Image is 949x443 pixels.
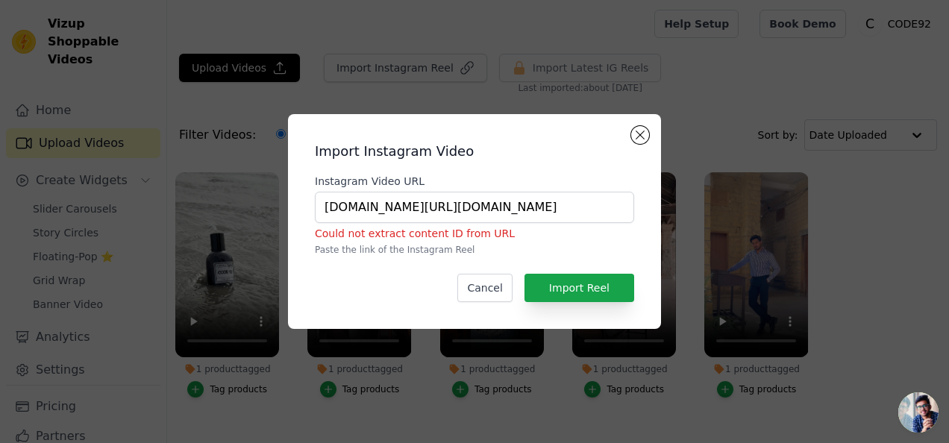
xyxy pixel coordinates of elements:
button: Import Reel [524,274,634,302]
p: Could not extract content ID from URL [315,226,634,241]
p: Paste the link of the Instagram Reel [315,244,634,256]
h2: Import Instagram Video [315,141,634,162]
button: Cancel [457,274,512,302]
input: https://www.instagram.com/reel/ABC123/ [315,192,634,223]
a: Open chat [898,392,939,433]
label: Instagram Video URL [315,174,634,189]
button: Close modal [631,126,649,144]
